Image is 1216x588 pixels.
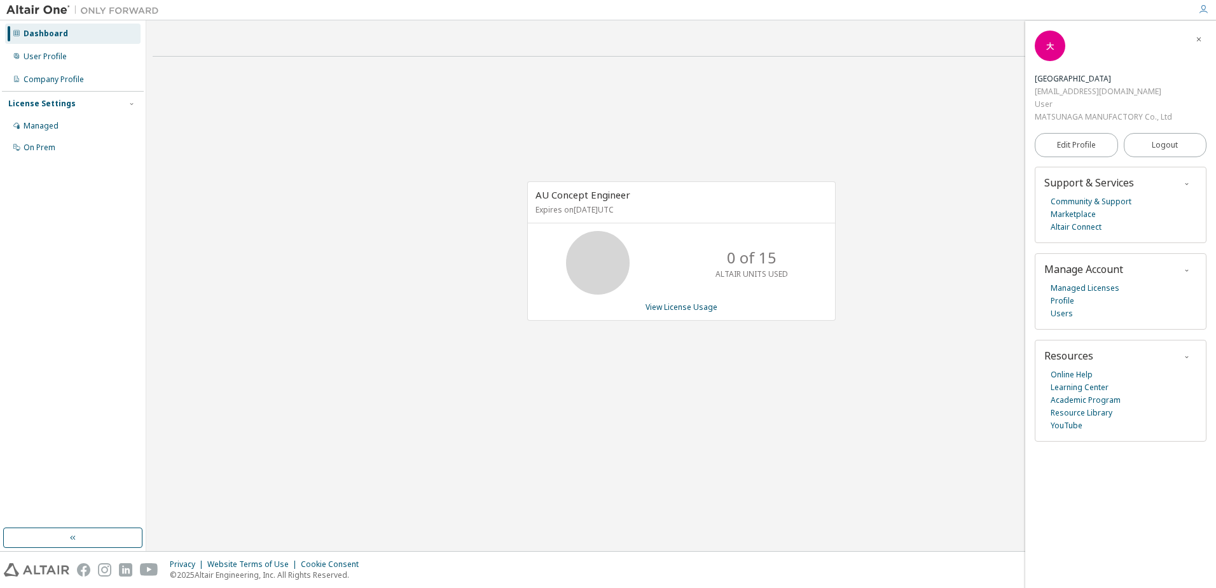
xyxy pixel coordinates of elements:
[1044,262,1123,276] span: Manage Account
[1051,307,1073,320] a: Users
[1044,176,1134,190] span: Support & Services
[1057,140,1096,150] span: Edit Profile
[301,559,366,570] div: Cookie Consent
[1035,133,1118,157] a: Edit Profile
[1051,381,1109,394] a: Learning Center
[1051,295,1074,307] a: Profile
[1124,133,1207,157] button: Logout
[1051,282,1119,295] a: Managed Licenses
[1051,368,1093,381] a: Online Help
[77,563,90,577] img: facebook.svg
[1035,73,1172,85] div: 大橋 港
[1051,419,1082,432] a: YouTube
[119,563,132,577] img: linkedin.svg
[535,188,630,201] span: AU Concept Engineer
[1051,195,1131,208] a: Community & Support
[98,563,111,577] img: instagram.svg
[24,74,84,85] div: Company Profile
[535,204,824,215] p: Expires on [DATE] UTC
[1152,139,1178,151] span: Logout
[1046,41,1054,52] span: 大
[727,247,777,269] p: 0 of 15
[170,570,366,580] p: © 2025 Altair Engineering, Inc. All Rights Reserved.
[715,269,788,279] p: ALTAIR UNITS USED
[1044,349,1093,363] span: Resources
[207,559,301,570] div: Website Terms of Use
[6,4,165,17] img: Altair One
[1035,85,1172,98] div: [EMAIL_ADDRESS][DOMAIN_NAME]
[170,559,207,570] div: Privacy
[24,29,68,39] div: Dashboard
[646,302,717,312] a: View License Usage
[1035,111,1172,123] div: MATSUNAGA MANUFACTORY Co., Ltd.
[24,121,59,131] div: Managed
[1051,208,1096,221] a: Marketplace
[24,143,55,153] div: On Prem
[8,99,76,109] div: License Settings
[1035,98,1172,111] div: User
[4,563,69,577] img: altair_logo.svg
[1051,407,1112,419] a: Resource Library
[1051,394,1121,407] a: Academic Program
[24,52,67,62] div: User Profile
[1051,221,1102,234] a: Altair Connect
[140,563,158,577] img: youtube.svg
